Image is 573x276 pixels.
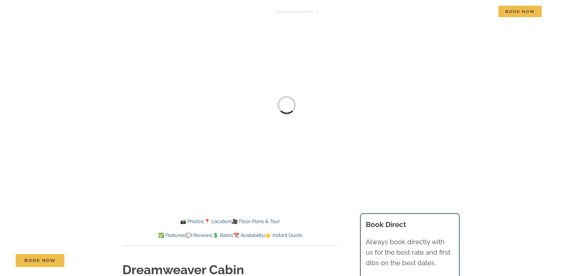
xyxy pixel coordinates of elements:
[16,254,64,267] a: Book Now
[24,258,56,263] span: Book Now
[366,237,454,268] p: Always book directly with us for the best rate and first dibs on the best dates.
[233,232,264,238] a: 📆 Availability
[180,219,203,224] a: 📸 Photos
[232,219,280,224] a: 🎥 Floor Plans & Tour
[432,9,447,14] span: About
[382,9,413,14] span: Deals & More
[382,5,419,17] a: Deals & More
[466,5,485,17] a: Contact
[186,232,211,238] a: 💬 Reviews
[213,232,232,238] a: 💲 Rates
[265,232,302,238] a: 👉 Instant Quote
[332,9,362,14] span: Things to do
[275,5,319,17] a: Vacation homes
[498,6,542,17] span: Book Now
[366,220,406,229] b: Book Direct
[332,5,368,17] a: Things to do
[158,232,185,238] a: ✅ Features
[466,9,485,14] span: Contact
[122,232,338,239] p: | | | |
[204,219,231,224] a: 📍 Location
[275,5,542,17] nav: Main Menu
[432,5,452,17] a: About
[31,7,133,20] img: Branson Family Retreats Logo
[276,94,297,116] div: Loading...
[122,218,338,226] p: | |
[275,9,313,14] span: Vacation homes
